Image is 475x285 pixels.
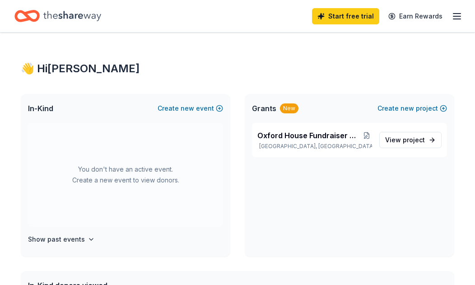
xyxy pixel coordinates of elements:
div: New [280,103,298,113]
button: Show past events [28,234,95,245]
button: Createnewevent [158,103,223,114]
span: new [400,103,414,114]
p: [GEOGRAPHIC_DATA], [GEOGRAPHIC_DATA] [257,143,372,150]
div: You don't have an active event. Create a new event to view donors. [28,123,223,227]
a: Earn Rewards [383,8,448,24]
div: 👋 Hi [PERSON_NAME] [21,61,454,76]
span: Oxford House Fundraiser Maintenance Matters [257,130,361,141]
a: View project [379,132,442,148]
a: Home [14,5,101,27]
span: new [181,103,194,114]
a: Start free trial [312,8,379,24]
span: Grants [252,103,276,114]
span: project [403,136,425,144]
span: View [385,135,425,145]
h4: Show past events [28,234,85,245]
span: In-Kind [28,103,53,114]
button: Createnewproject [377,103,447,114]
